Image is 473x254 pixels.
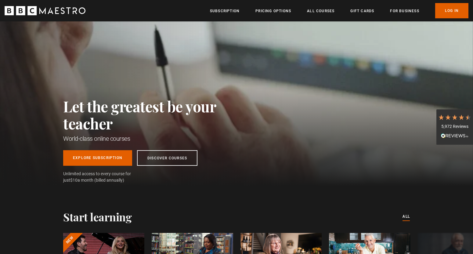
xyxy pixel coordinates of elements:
nav: Primary [210,3,468,18]
img: REVIEWS.io [441,133,468,138]
a: Discover Courses [137,150,197,166]
svg: BBC Maestro [5,6,85,15]
h2: Start learning [63,210,132,223]
a: Explore Subscription [63,150,132,166]
a: Subscription [210,8,240,14]
a: Log In [435,3,468,18]
a: All Courses [307,8,334,14]
div: 4.7 Stars [438,114,471,121]
a: Gift Cards [350,8,374,14]
a: Pricing Options [255,8,291,14]
a: For business [390,8,419,14]
div: Read All Reviews [438,133,471,140]
h2: Let the greatest be your teacher [63,98,243,132]
a: All [403,213,410,220]
div: 5,972 ReviewsRead All Reviews [436,109,473,145]
h1: World-class online courses [63,134,243,143]
div: 5,972 Reviews [438,124,471,130]
span: Unlimited access to every course for just a month (billed annually) [63,171,146,183]
span: $10 [70,178,78,183]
